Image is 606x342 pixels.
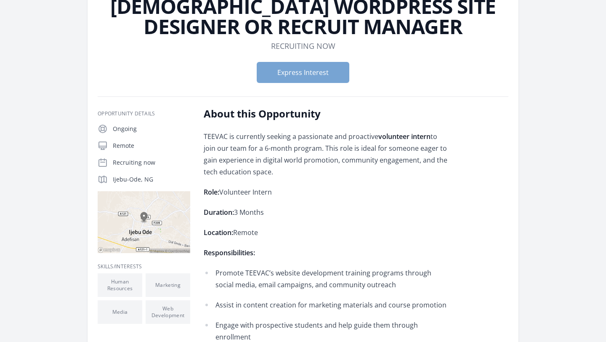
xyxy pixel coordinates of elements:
dd: Recruiting now [271,40,335,52]
p: Remote [113,142,190,150]
li: Marketing [146,273,190,297]
p: 3 Months [204,206,450,218]
img: Map [98,191,190,253]
strong: Location: [204,228,233,237]
strong: volunteer intern [378,132,431,141]
h3: Skills/Interests [98,263,190,270]
li: Media [98,300,142,324]
h3: Opportunity Details [98,110,190,117]
p: TEEVAC is currently seeking a passionate and proactive to join our team for a 6-month program. Th... [204,131,450,178]
p: Volunteer Intern [204,186,450,198]
button: Express Interest [257,62,349,83]
p: Recruiting now [113,158,190,167]
p: Assist in content creation for marketing materials and course promotion [215,299,450,311]
p: Remote [204,227,450,238]
p: Ongoing [113,125,190,133]
p: Promote TEEVAC’s website development training programs through social media, email campaigns, and... [215,267,450,291]
p: Ijebu-Ode, NG [113,175,190,184]
h2: About this Opportunity [204,107,450,120]
strong: Duration: [204,208,234,217]
strong: Role: [204,187,219,197]
strong: Responsibilities: [204,248,255,257]
li: Human Resources [98,273,142,297]
li: Web Development [146,300,190,324]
